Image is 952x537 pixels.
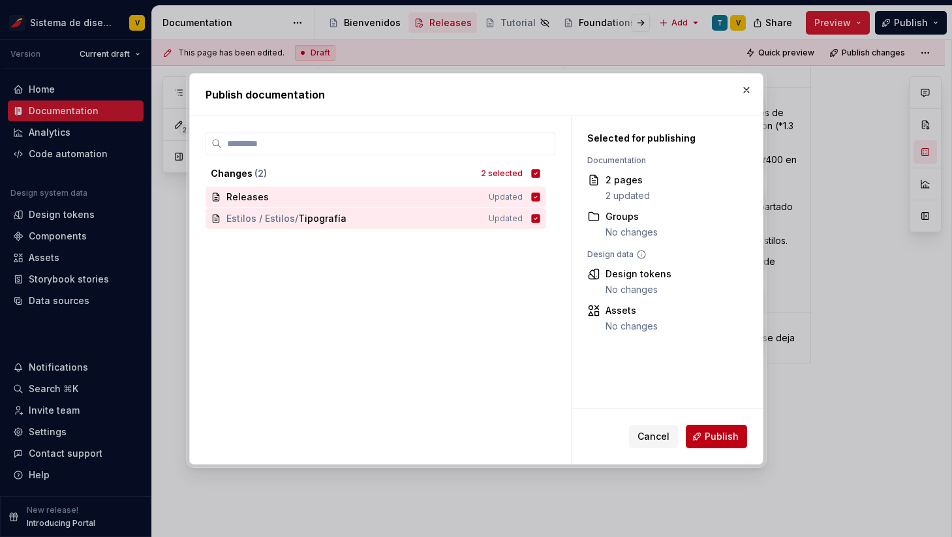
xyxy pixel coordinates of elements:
[686,425,747,448] button: Publish
[606,320,658,333] div: No changes
[606,268,671,281] div: Design tokens
[206,87,747,102] h2: Publish documentation
[489,213,523,224] span: Updated
[587,132,741,145] div: Selected for publishing
[226,191,269,204] span: Releases
[606,210,658,223] div: Groups
[606,226,658,239] div: No changes
[587,155,741,166] div: Documentation
[298,212,346,225] span: Tipografía
[226,212,295,225] span: Estilos / Estilos
[489,192,523,202] span: Updated
[606,174,650,187] div: 2 pages
[211,167,473,180] div: Changes
[629,425,678,448] button: Cancel
[587,249,741,260] div: Design data
[637,430,669,443] span: Cancel
[606,304,658,317] div: Assets
[481,168,523,179] div: 2 selected
[705,430,739,443] span: Publish
[295,212,298,225] span: /
[606,283,671,296] div: No changes
[606,189,650,202] div: 2 updated
[254,168,267,179] span: ( 2 )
